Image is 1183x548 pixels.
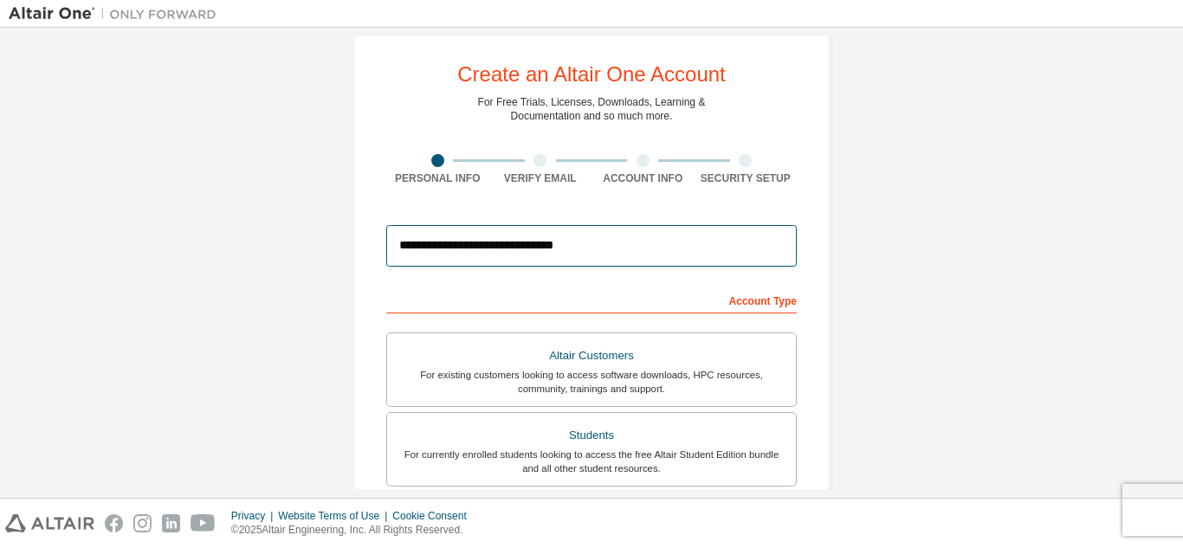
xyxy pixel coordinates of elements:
img: Altair One [9,5,225,23]
img: instagram.svg [133,514,152,532]
div: For Free Trials, Licenses, Downloads, Learning & Documentation and so much more. [478,95,706,123]
div: For existing customers looking to access software downloads, HPC resources, community, trainings ... [398,368,785,396]
div: Verify Email [489,171,592,185]
p: © 2025 Altair Engineering, Inc. All Rights Reserved. [231,523,477,538]
img: youtube.svg [191,514,216,532]
div: Website Terms of Use [278,509,392,523]
div: For currently enrolled students looking to access the free Altair Student Edition bundle and all ... [398,448,785,475]
div: Altair Customers [398,344,785,368]
div: Personal Info [386,171,489,185]
div: Privacy [231,509,278,523]
img: altair_logo.svg [5,514,94,532]
img: facebook.svg [105,514,123,532]
img: linkedin.svg [162,514,180,532]
div: Create an Altair One Account [457,64,726,85]
div: Account Info [591,171,695,185]
div: Account Type [386,286,797,313]
div: Cookie Consent [392,509,476,523]
div: Students [398,423,785,448]
div: Security Setup [695,171,798,185]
